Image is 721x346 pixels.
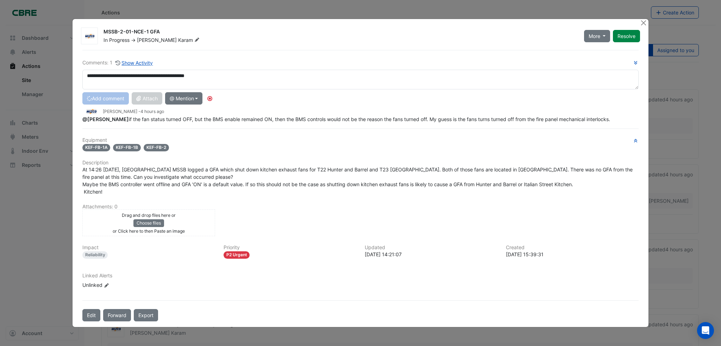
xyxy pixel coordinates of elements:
button: Edit [82,309,100,321]
h6: Linked Alerts [82,273,639,279]
small: or Click here to then Paste an image [113,228,185,234]
h6: Updated [365,245,497,251]
img: Mizco [81,33,98,40]
span: KEF-FB-1B [113,144,141,151]
h6: Description [82,160,639,166]
small: Drag and drop files here or [122,213,176,218]
fa-icon: Edit Linked Alerts [104,283,109,288]
div: Reliability [82,251,108,259]
button: More [584,30,610,42]
button: Close [640,19,647,26]
div: [DATE] 15:39:31 [506,251,639,258]
button: Forward [103,309,131,321]
div: Tooltip anchor [207,95,213,102]
h6: Attachments: 0 [82,204,639,210]
div: [DATE] 14:21:07 [365,251,497,258]
span: 2025-09-30 14:21:07 [140,109,164,114]
span: In Progress [104,37,130,43]
div: Comments: 1 [82,59,153,67]
a: Export [134,309,158,321]
span: [PERSON_NAME] [137,37,177,43]
div: P2 Urgent [224,251,250,259]
span: -> [131,37,136,43]
button: Resolve [613,30,640,42]
span: Karam [178,37,201,44]
span: if the fan status turned OFF, but the BMS enable remained ON, then the BMS controls would not be ... [82,116,610,122]
span: ross.carter@charterhallaccess.com.au [CBRE Charter Hall] [82,116,129,122]
h6: Priority [224,245,356,251]
span: At 14:26 [DATE], [GEOGRAPHIC_DATA] MSSB logged a GFA which shut down kitchen exhaust fans for T22... [82,166,634,195]
button: Choose files [133,219,164,227]
span: KEF-FB-1A [82,144,111,151]
img: Mizco [82,108,100,115]
h6: Impact [82,245,215,251]
span: KEF-FB-2 [144,144,169,151]
button: @ Mention [165,92,203,105]
h6: Created [506,245,639,251]
h6: Equipment [82,137,639,143]
div: Open Intercom Messenger [697,322,714,339]
div: MSSB-2-01-NCE-1 GFA [104,28,576,37]
button: Show Activity [115,59,153,67]
div: Unlinked [82,281,167,289]
span: More [589,32,600,40]
small: [PERSON_NAME] - [103,108,164,115]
